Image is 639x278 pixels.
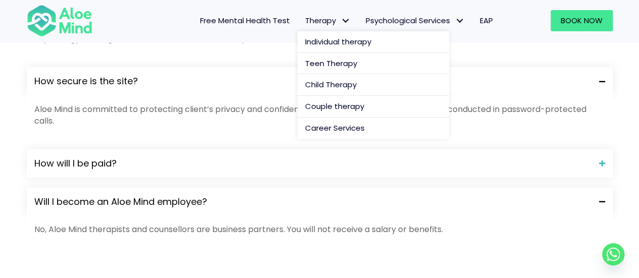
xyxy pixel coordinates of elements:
span: Couple therapy [305,101,364,112]
nav: Menu [106,10,501,31]
span: Psychological Services: submenu [453,14,467,28]
a: Free Mental Health Test [192,10,298,31]
span: Career Services [305,123,365,133]
a: EAP [472,10,501,31]
span: Child Therapy [305,79,357,90]
a: Book Now [551,10,613,31]
a: TherapyTherapy: submenu [298,10,358,31]
span: Individual therapy [305,36,371,47]
a: Teen Therapy [298,53,449,75]
span: Therapy [305,15,351,26]
span: EAP [480,15,493,26]
a: Child Therapy [298,74,449,96]
a: Individual therapy [298,31,449,53]
a: Whatsapp [602,243,624,265]
p: No, Aloe Mind therapists and counsellors are business partners. You will not receive a salary or ... [34,224,605,235]
p: Aloe Mind is committed to protecting client’s privacy and confidentiality at all times. All our s... [34,103,605,127]
a: Psychological ServicesPsychological Services: submenu [358,10,472,31]
span: Psychological Services [366,15,465,26]
a: Couple therapy [298,96,449,118]
a: Career Services [298,118,449,139]
span: How will I be paid? [34,157,592,170]
span: Teen Therapy [305,58,357,69]
span: Therapy: submenu [338,14,353,28]
span: How secure is the site? [34,75,592,88]
img: Aloe mind Logo [27,4,92,37]
span: Book Now [561,15,603,26]
span: Free Mental Health Test [200,15,290,26]
span: Will I become an Aloe Mind employee? [34,195,592,208]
